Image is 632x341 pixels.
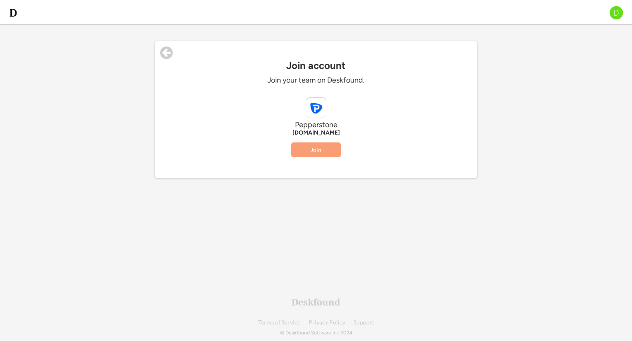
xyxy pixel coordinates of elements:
[309,320,345,326] a: Privacy Policy
[306,98,326,118] img: pepperstone.com
[292,297,340,307] div: Deskfound
[258,320,300,326] a: Terms of Service
[609,5,624,20] img: D.png
[291,142,341,157] button: Join
[155,60,477,71] div: Join account
[192,76,440,85] div: Join your team on Deskfound.
[192,120,440,130] div: Pepperstone
[192,130,440,136] div: [DOMAIN_NAME]
[354,320,374,326] a: Support
[8,8,18,18] img: d-whitebg.png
